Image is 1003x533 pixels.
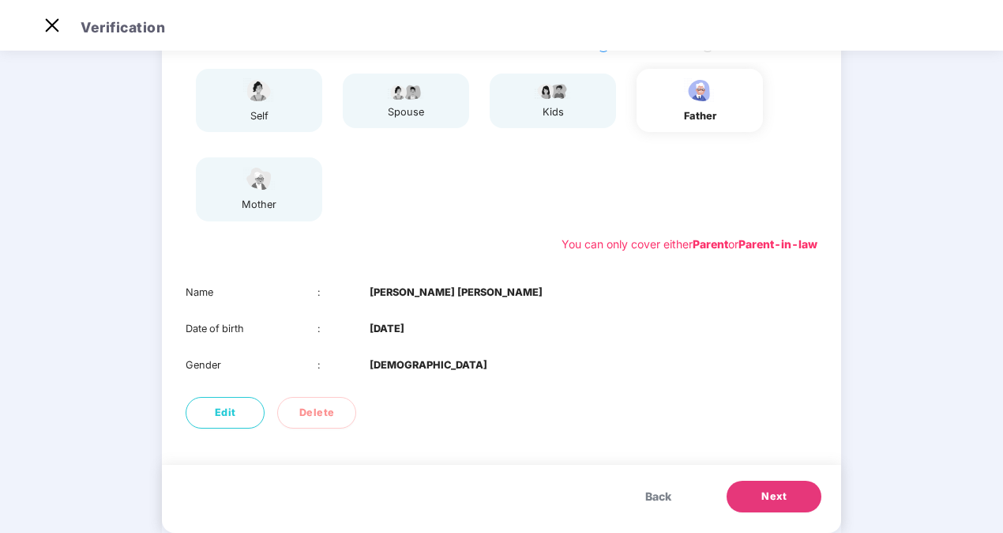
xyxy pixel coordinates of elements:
[299,405,335,421] span: Delete
[186,397,265,429] button: Edit
[645,488,671,505] span: Back
[317,357,370,373] div: :
[215,405,236,421] span: Edit
[370,321,404,337] b: [DATE]
[239,77,279,104] img: svg+xml;base64,PHN2ZyBpZD0iU3BvdXNlX2ljb24iIHhtbG5zPSJodHRwOi8vd3d3LnczLm9yZy8yMDAwL3N2ZyIgd2lkdG...
[239,108,279,124] div: self
[738,237,817,251] b: Parent-in-law
[370,285,543,301] b: [PERSON_NAME] [PERSON_NAME]
[680,108,719,124] div: father
[727,481,821,512] button: Next
[186,357,317,373] div: Gender
[533,81,573,100] img: svg+xml;base64,PHN2ZyB4bWxucz0iaHR0cDovL3d3dy53My5vcmcvMjAwMC9zdmciIHdpZHRoPSI3OS4wMzciIGhlaWdodD...
[370,357,487,373] b: [DEMOGRAPHIC_DATA]
[239,197,279,213] div: mother
[533,104,573,120] div: kids
[239,165,279,193] img: svg+xml;base64,PHN2ZyB4bWxucz0iaHR0cDovL3d3dy53My5vcmcvMjAwMC9zdmciIHdpZHRoPSI1NCIgaGVpZ2h0PSIzOC...
[386,104,426,120] div: spouse
[186,285,317,301] div: Name
[386,81,426,100] img: svg+xml;base64,PHN2ZyB4bWxucz0iaHR0cDovL3d3dy53My5vcmcvMjAwMC9zdmciIHdpZHRoPSI5Ny44OTciIGhlaWdodD...
[317,285,370,301] div: :
[317,321,370,337] div: :
[562,236,817,253] div: You can only cover either or
[186,321,317,337] div: Date of birth
[629,481,687,512] button: Back
[277,397,356,429] button: Delete
[693,237,728,251] b: Parent
[680,77,719,104] img: svg+xml;base64,PHN2ZyBpZD0iRmF0aGVyX2ljb24iIHhtbG5zPSJodHRwOi8vd3d3LnczLm9yZy8yMDAwL3N2ZyIgeG1sbn...
[761,489,787,505] span: Next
